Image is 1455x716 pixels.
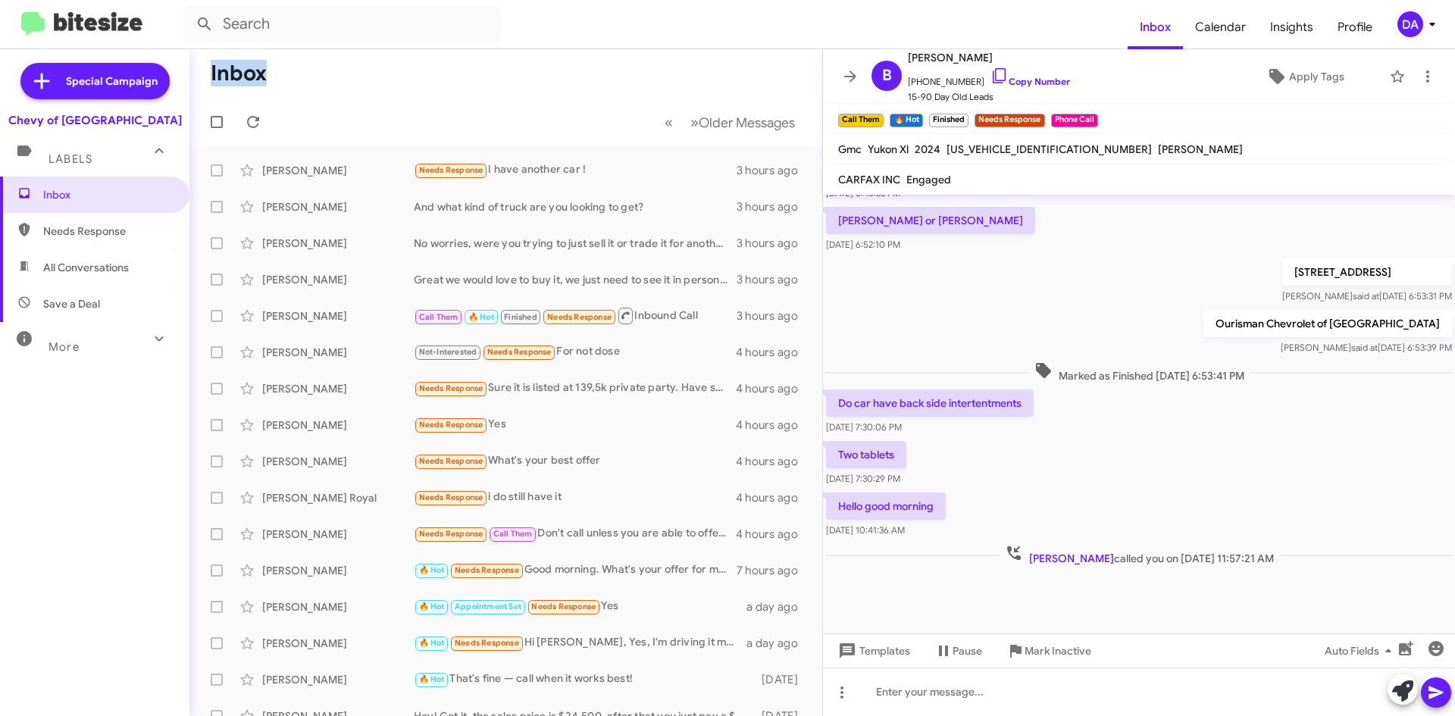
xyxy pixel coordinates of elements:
[737,199,810,214] div: 3 hours ago
[419,420,483,430] span: Needs Response
[468,312,494,322] span: 🔥 Hot
[736,490,810,505] div: 4 hours ago
[414,452,736,470] div: What's your best offer
[455,602,521,611] span: Appointment Set
[826,441,906,468] p: Two tablets
[656,107,682,138] button: Previous
[414,634,746,652] div: Hi [PERSON_NAME], Yes, I'm driving it my Trax. Thank you.
[487,347,552,357] span: Needs Response
[1282,290,1452,302] span: [PERSON_NAME] [DATE] 6:53:31 PM
[419,492,483,502] span: Needs Response
[838,114,884,127] small: Call Them
[838,173,900,186] span: CARFAX INC
[414,525,736,542] div: Don't call unless you are able to offer the price
[48,152,92,166] span: Labels
[43,260,129,275] span: All Conversations
[656,107,804,138] nav: Page navigation example
[994,637,1103,664] button: Mark Inactive
[414,343,736,361] div: For not dose
[890,114,922,127] small: 🔥 Hot
[414,671,754,688] div: That's fine — call when it works best!
[947,142,1152,156] span: [US_VEHICLE_IDENTIFICATION_NUMBER]
[826,421,902,433] span: [DATE] 7:30:06 PM
[665,113,673,132] span: «
[262,417,414,433] div: [PERSON_NAME]
[43,224,172,239] span: Needs Response
[43,187,172,202] span: Inbox
[746,599,810,614] div: a day ago
[419,638,445,648] span: 🔥 Hot
[1397,11,1423,37] div: DA
[262,345,414,360] div: [PERSON_NAME]
[414,598,746,615] div: Yes
[262,199,414,214] div: [PERSON_NAME]
[1258,5,1325,49] span: Insights
[823,637,922,664] button: Templates
[414,561,737,579] div: Good morning. What's your offer for my Tahoe?
[1227,63,1382,90] button: Apply Tags
[419,347,477,357] span: Not-Interested
[690,113,699,132] span: »
[1289,63,1344,90] span: Apply Tags
[681,107,804,138] button: Next
[414,380,736,397] div: Sure it is listed at 139,5k private party. Have serious interest. 601 miles. 2025 Cayenne Coupe GTs
[906,173,951,186] span: Engaged
[262,563,414,578] div: [PERSON_NAME]
[1028,361,1250,383] span: Marked as Finished [DATE] 6:53:41 PM
[1029,552,1114,565] span: [PERSON_NAME]
[419,456,483,466] span: Needs Response
[908,67,1070,89] span: [PHONE_NUMBER]
[531,602,596,611] span: Needs Response
[419,565,445,575] span: 🔥 Hot
[826,239,900,250] span: [DATE] 6:52:10 PM
[754,672,810,687] div: [DATE]
[826,389,1034,417] p: Do car have back side intertentments
[953,637,982,664] span: Pause
[211,61,267,86] h1: Inbox
[826,524,905,536] span: [DATE] 10:41:36 AM
[455,565,519,575] span: Needs Response
[493,529,533,539] span: Call Them
[43,296,100,311] span: Save a Deal
[262,163,414,178] div: [PERSON_NAME]
[419,674,445,684] span: 🔥 Hot
[262,490,414,505] div: [PERSON_NAME] Royal
[1325,5,1385,49] a: Profile
[419,165,483,175] span: Needs Response
[736,381,810,396] div: 4 hours ago
[826,492,946,520] p: Hello good morning
[414,236,737,251] div: No worries, were you trying to just sell it or trade it for another car?
[414,306,737,325] div: Inbound Call
[20,63,170,99] a: Special Campaign
[826,473,900,484] span: [DATE] 7:30:29 PM
[868,142,909,156] span: Yukon Xl
[699,114,795,131] span: Older Messages
[908,48,1070,67] span: [PERSON_NAME]
[1353,290,1379,302] span: said at
[908,89,1070,105] span: 15-90 Day Old Leads
[414,416,736,433] div: Yes
[826,207,1035,234] p: [PERSON_NAME] or [PERSON_NAME]
[737,163,810,178] div: 3 hours ago
[736,454,810,469] div: 4 hours ago
[835,637,910,664] span: Templates
[262,308,414,324] div: [PERSON_NAME]
[1158,142,1243,156] span: [PERSON_NAME]
[1203,310,1452,337] p: Ourisman Chevrolet of [GEOGRAPHIC_DATA]
[414,199,737,214] div: And what kind of truck are you looking to get?
[262,527,414,542] div: [PERSON_NAME]
[737,236,810,251] div: 3 hours ago
[1313,637,1410,664] button: Auto Fields
[262,236,414,251] div: [PERSON_NAME]
[414,489,736,506] div: i do still have it
[414,161,737,179] div: I have another car !
[746,636,810,651] div: a day ago
[1385,11,1438,37] button: DA
[419,529,483,539] span: Needs Response
[1128,5,1183,49] span: Inbox
[262,599,414,614] div: [PERSON_NAME]
[504,312,537,322] span: Finished
[882,64,892,88] span: B
[262,381,414,396] div: [PERSON_NAME]
[1282,258,1452,286] p: [STREET_ADDRESS]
